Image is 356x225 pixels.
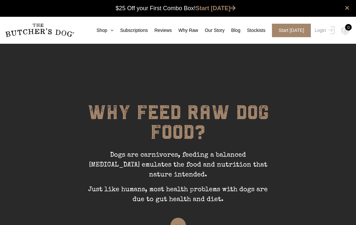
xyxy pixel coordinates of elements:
[240,27,265,34] a: Stockists
[79,103,277,150] h1: WHY FEED RAW DOG FOOD?
[265,24,313,37] a: Start [DATE]
[272,24,311,37] span: Start [DATE]
[198,27,224,34] a: Our Story
[79,185,277,210] p: Just like humans, most health problems with dogs are due to gut health and diet.
[313,24,335,37] a: Login
[113,27,148,34] a: Subscriptions
[196,5,236,12] a: Start [DATE]
[345,4,349,12] a: close
[148,27,172,34] a: Reviews
[90,27,114,34] a: Shop
[224,27,240,34] a: Blog
[79,150,277,185] p: Dogs are carnivores, feeding a balanced [MEDICAL_DATA] emulates the food and nutrition that natur...
[172,27,198,34] a: Why Raw
[341,26,349,35] img: TBD_Cart-Empty.png
[345,24,352,31] div: 0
